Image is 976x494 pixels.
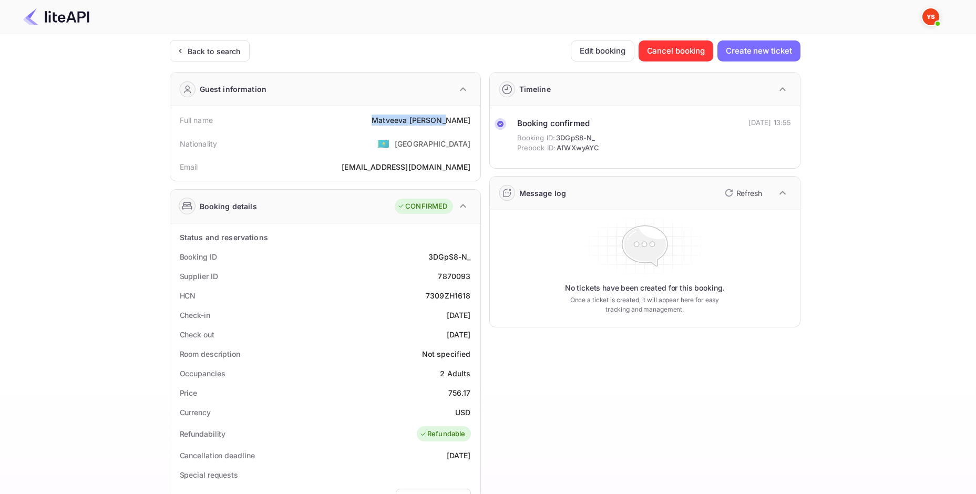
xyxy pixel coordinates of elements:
[447,310,471,321] div: [DATE]
[180,368,225,379] div: Occupancies
[422,348,471,359] div: Not specified
[447,329,471,340] div: [DATE]
[180,310,210,321] div: Check-in
[180,271,218,282] div: Supplier ID
[571,40,634,61] button: Edit booking
[180,251,217,262] div: Booking ID
[557,143,599,153] span: AfWXwyAYC
[180,348,240,359] div: Room description
[517,143,556,153] span: Prebook ID:
[180,290,196,301] div: HCN
[517,118,600,130] div: Booking confirmed
[180,161,198,172] div: Email
[736,188,762,199] p: Refresh
[377,134,389,153] span: United States
[448,387,471,398] div: 756.17
[556,133,595,143] span: 3DGpS8-N_
[419,429,466,439] div: Refundable
[200,84,267,95] div: Guest information
[455,407,470,418] div: USD
[342,161,470,172] div: [EMAIL_ADDRESS][DOMAIN_NAME]
[395,138,471,149] div: [GEOGRAPHIC_DATA]
[718,184,766,201] button: Refresh
[180,387,198,398] div: Price
[717,40,800,61] button: Create new ticket
[519,188,567,199] div: Message log
[188,46,241,57] div: Back to search
[372,115,470,126] div: Matveeva [PERSON_NAME]
[922,8,939,25] img: Yandex Support
[180,450,255,461] div: Cancellation deadline
[639,40,714,61] button: Cancel booking
[428,251,470,262] div: 3DGpS8-N_
[562,295,728,314] p: Once a ticket is created, it will appear here for easy tracking and management.
[180,232,268,243] div: Status and reservations
[180,115,213,126] div: Full name
[180,138,218,149] div: Nationality
[565,283,725,293] p: No tickets have been created for this booking.
[447,450,471,461] div: [DATE]
[426,290,471,301] div: 7309ZH1618
[440,368,470,379] div: 2 Adults
[519,84,551,95] div: Timeline
[180,329,214,340] div: Check out
[517,133,556,143] span: Booking ID:
[180,407,211,418] div: Currency
[397,201,447,212] div: CONFIRMED
[23,8,89,25] img: LiteAPI Logo
[438,271,470,282] div: 7870093
[748,118,792,128] div: [DATE] 13:55
[180,428,226,439] div: Refundability
[180,469,238,480] div: Special requests
[200,201,257,212] div: Booking details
